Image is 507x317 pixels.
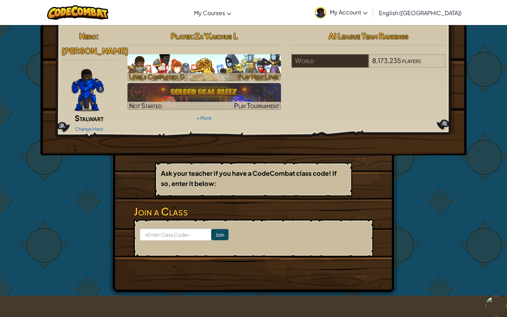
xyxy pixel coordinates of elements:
[234,101,279,110] span: Play Tournament
[75,126,104,132] a: Change Hero
[47,5,109,20] img: CodeCombat logo
[328,31,408,41] span: AI League Team Rankings
[402,56,421,64] span: players
[62,46,128,56] span: [PERSON_NAME]
[372,56,401,64] span: 8,173,235
[292,54,368,68] div: World
[195,31,238,41] span: Za'Kaichus L
[486,296,507,317] img: bubble.svg
[192,31,195,41] span: :
[71,69,104,111] img: Gordon-selection-pose.png
[315,7,326,19] img: avatar
[127,83,281,110] a: Not StartedPlay Tournament
[161,169,337,187] b: Ask your teacher if you have a CodeCombat class code! If so, enter it below:
[127,56,281,72] h3: CS1
[292,61,445,69] a: World8,173,235players
[127,83,281,110] img: Golden Goal
[194,9,225,17] span: My Courses
[171,31,192,41] span: Player
[129,73,184,81] span: Levels Completed: 0
[75,113,104,123] span: Stalwart
[140,229,211,241] input: <Enter Class Code>
[127,54,281,81] img: CS1
[129,101,162,110] span: Not Started
[96,31,99,41] span: :
[238,73,279,81] span: Play Next Level
[127,54,281,81] a: Play Next Level
[134,204,373,219] h3: Join a Class
[311,1,371,24] a: My Account
[190,3,235,22] a: My Courses
[79,31,96,41] span: Hero
[375,3,465,22] a: English ([GEOGRAPHIC_DATA])
[379,9,462,17] span: English ([GEOGRAPHIC_DATA])
[197,115,212,121] a: + More
[211,229,229,240] input: Join
[330,8,368,16] span: My Account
